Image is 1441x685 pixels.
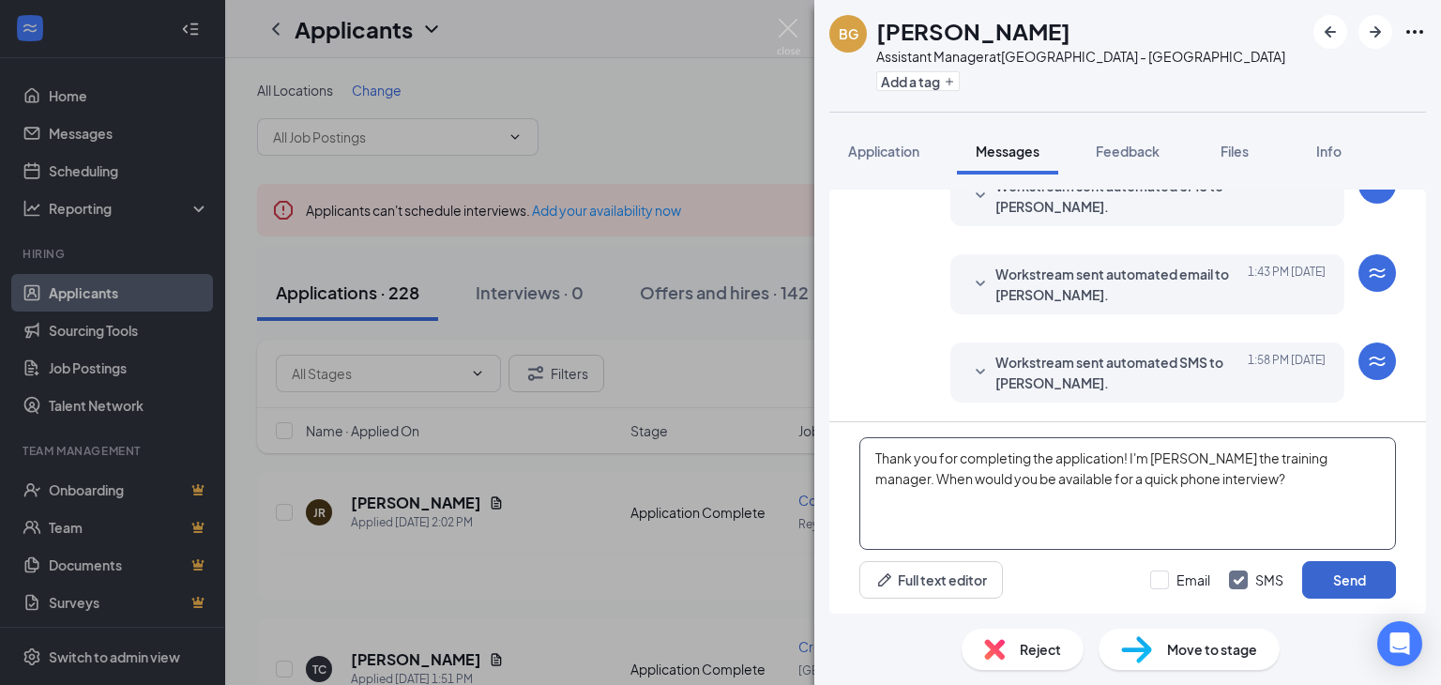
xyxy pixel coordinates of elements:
span: [DATE] 1:43 PM [1248,175,1326,217]
span: Messages [976,143,1039,160]
span: Feedback [1096,143,1160,160]
h1: [PERSON_NAME] [876,15,1070,47]
span: Files [1221,143,1249,160]
span: Workstream sent automated SMS to [PERSON_NAME]. [995,175,1241,217]
svg: Ellipses [1403,21,1426,43]
span: [DATE] 1:58 PM [1248,352,1326,393]
span: Move to stage [1167,639,1257,660]
svg: Pen [875,571,894,589]
div: Assistant Manager at [GEOGRAPHIC_DATA] - [GEOGRAPHIC_DATA] [876,47,1285,66]
svg: Plus [944,76,955,87]
button: ArrowLeftNew [1313,15,1347,49]
svg: WorkstreamLogo [1366,262,1388,284]
svg: ArrowLeftNew [1319,21,1342,43]
svg: SmallChevronDown [969,361,992,384]
button: ArrowRight [1358,15,1392,49]
svg: SmallChevronDown [969,273,992,296]
div: BG [839,24,858,43]
span: Info [1316,143,1342,160]
button: PlusAdd a tag [876,71,960,91]
span: Workstream sent automated email to [PERSON_NAME]. [995,264,1241,305]
span: Reject [1020,639,1061,660]
span: [DATE] 1:43 PM [1248,264,1326,305]
svg: WorkstreamLogo [1366,350,1388,373]
button: Full text editorPen [859,561,1003,599]
span: Application [848,143,919,160]
div: Open Intercom Messenger [1377,621,1422,666]
button: Send [1302,561,1396,599]
span: Workstream sent automated SMS to [PERSON_NAME]. [995,352,1241,393]
svg: ArrowRight [1364,21,1387,43]
svg: SmallChevronDown [969,185,992,207]
textarea: Thank you for completing the application! I'm [PERSON_NAME] the training manager. When would you ... [859,437,1396,550]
